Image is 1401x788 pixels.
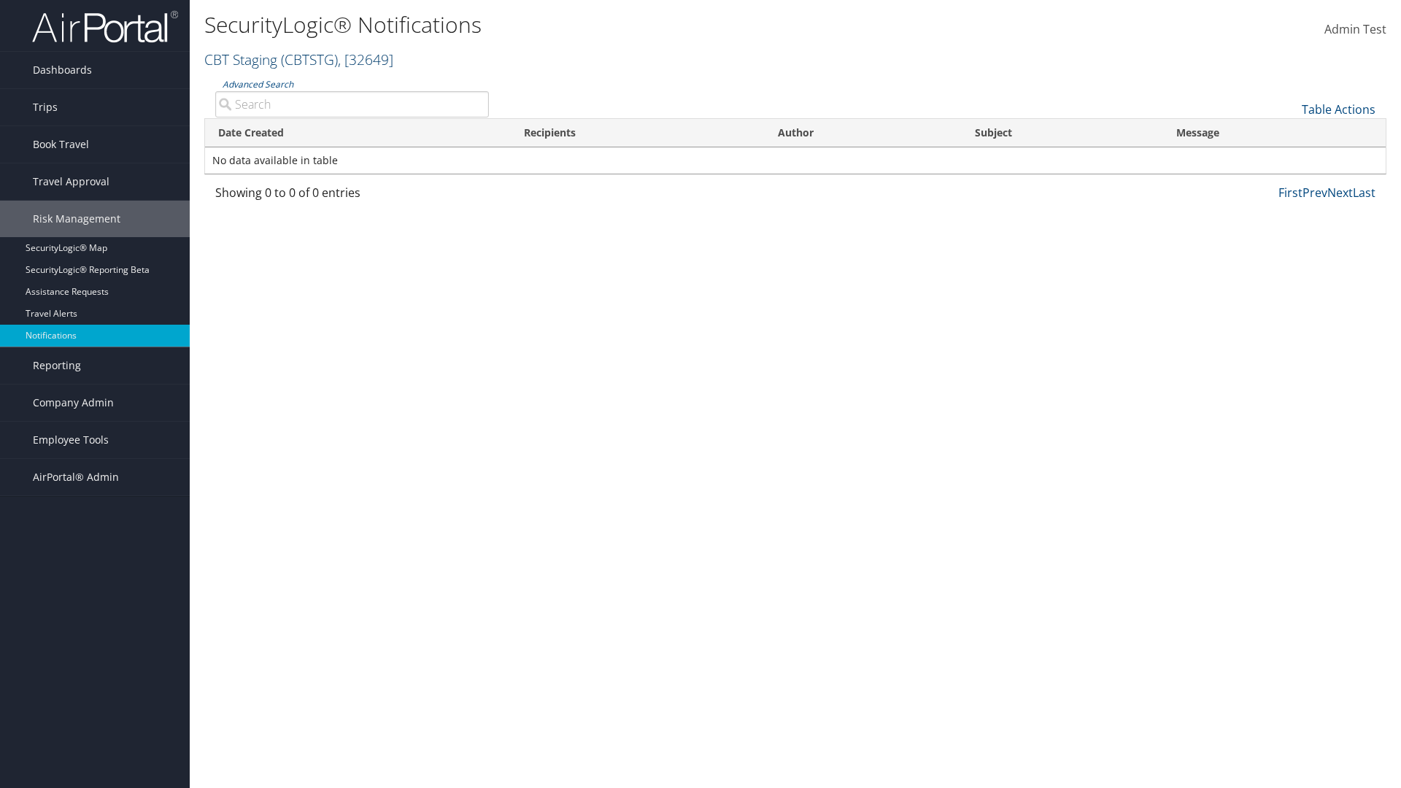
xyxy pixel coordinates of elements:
[215,91,489,117] input: Advanced Search
[33,201,120,237] span: Risk Management
[1324,7,1386,53] a: Admin Test
[33,385,114,421] span: Company Admin
[281,50,338,69] span: ( CBTSTG )
[204,50,393,69] a: CBT Staging
[1278,185,1302,201] a: First
[215,184,489,209] div: Showing 0 to 0 of 0 entries
[33,163,109,200] span: Travel Approval
[1353,185,1375,201] a: Last
[511,119,765,147] th: Recipients: activate to sort column ascending
[205,119,511,147] th: Date Created: activate to sort column ascending
[1163,119,1386,147] th: Message: activate to sort column ascending
[223,78,293,90] a: Advanced Search
[962,119,1163,147] th: Subject: activate to sort column ascending
[33,126,89,163] span: Book Travel
[205,147,1386,174] td: No data available in table
[33,89,58,125] span: Trips
[33,422,109,458] span: Employee Tools
[33,459,119,495] span: AirPortal® Admin
[204,9,992,40] h1: SecurityLogic® Notifications
[33,52,92,88] span: Dashboards
[32,9,178,44] img: airportal-logo.png
[1327,185,1353,201] a: Next
[1302,185,1327,201] a: Prev
[33,347,81,384] span: Reporting
[338,50,393,69] span: , [ 32649 ]
[1324,21,1386,37] span: Admin Test
[1302,101,1375,117] a: Table Actions
[765,119,961,147] th: Author: activate to sort column ascending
